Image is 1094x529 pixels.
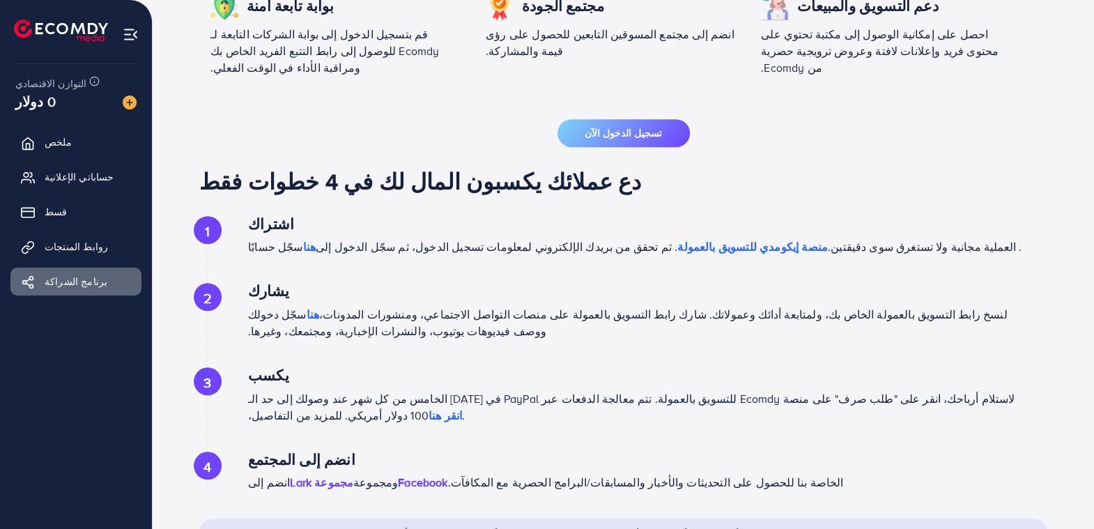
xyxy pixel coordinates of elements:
[45,135,72,149] font: ملخص
[248,475,290,490] font: انضم إلى
[486,26,734,59] font: انضم إلى مجتمع المسوقين التابعين للحصول على رؤى قيمة والمشاركة.
[447,475,843,490] font: الخاصة بنا للحصول على التحديثات والأخبار والمسابقات/البرامج الحصرية مع المكافآت.
[248,239,302,254] font: سجّل حسابًا
[203,372,211,392] font: 3
[199,165,641,197] font: دع عملائك يكسبون المال لك في 4 خطوات فقط
[248,450,355,470] font: انضم إلى المجتمع
[429,408,462,423] font: انقر هنا
[557,119,690,147] button: تسجيل الدخول الآن
[585,126,662,140] font: تسجيل الدخول الآن
[10,128,141,156] a: ملخص
[10,268,141,296] a: برنامج الشراكة
[45,205,67,219] font: قسط
[15,77,87,91] font: التوازن الاقتصادي
[462,408,465,423] font: .
[248,365,289,385] font: يكسب
[316,239,677,254] font: . ثم تحقق من بريدك الإلكتروني لمعلومات تسجيل الدخول، ثم سجّل الدخول إلى
[123,26,139,43] img: قائمة طعام
[203,457,211,477] font: 4
[248,281,289,301] font: يشارك
[248,307,1007,339] font: لنسخ رابط التسويق بالعمولة الخاص بك، ولمتابعة أدائك وعمولاتك. شارك رابط التسويق بالعمولة على منصا...
[14,20,108,41] img: الشعار
[10,233,141,261] a: روابط المنتجات
[10,198,141,226] a: قسط
[677,239,828,254] font: منصة إيكومدي للتسويق بالعمولة
[302,239,315,254] font: هنا
[45,240,108,254] font: روابط المنتجات
[306,307,318,322] font: هنا
[1035,466,1084,519] iframe: محادثة
[210,26,439,75] font: قم بتسجيل الدخول إلى بوابة الشركات التابعة لـ Ecomdy للوصول إلى رابط التتبع الفريد الخاص بك ومراق...
[248,391,1015,423] font: لاستلام أرباحك، انقر على "طلب صرف" على منصة Ecomdy للتسويق بالعمولة. تتم معالجة الدفعات عبر PayPa...
[123,95,137,109] img: صورة
[398,475,447,490] a: Facebook
[203,289,212,309] font: 2
[290,475,353,490] a: مجموعة Lark
[828,239,1022,254] font: . العملية مجانية ولا تستغرق سوى دقيقتين.
[248,214,294,234] font: اشتراك
[10,163,141,191] a: حساباتي الإعلانية
[353,475,398,490] font: ومجموعة
[205,221,210,241] font: 1
[45,275,107,289] font: برنامج الشراكة
[761,26,999,75] font: احصل على إمكانية الوصول إلى مكتبة تحتوي على محتوى فريد وإعلانات لافتة وعروض ترويجية حصرية من Ecomdy.
[15,91,56,112] font: 0 دولار
[45,170,114,184] font: حساباتي الإعلانية
[248,307,306,322] font: سجّل دخولك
